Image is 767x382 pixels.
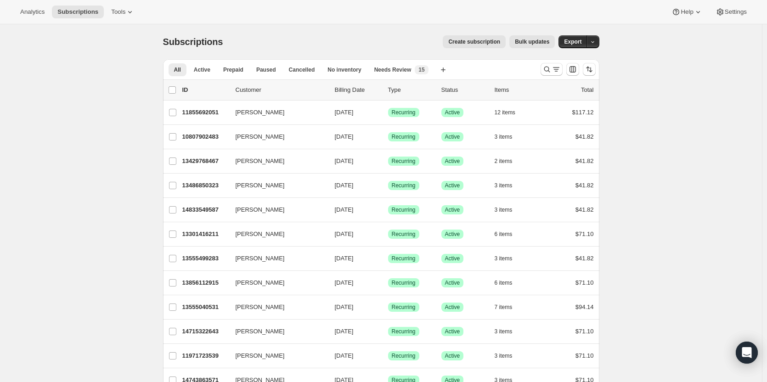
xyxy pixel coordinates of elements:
[392,206,416,213] span: Recurring
[236,157,285,166] span: [PERSON_NAME]
[182,351,228,360] p: 11971723539
[495,328,513,335] span: 3 items
[392,279,416,286] span: Recurring
[558,35,587,48] button: Export
[495,155,523,168] button: 2 items
[335,133,354,140] span: [DATE]
[15,6,50,18] button: Analytics
[436,63,451,76] button: Create new view
[445,206,460,213] span: Active
[236,205,285,214] span: [PERSON_NAME]
[182,108,228,117] p: 11855692051
[581,85,593,95] p: Total
[335,279,354,286] span: [DATE]
[495,303,513,311] span: 7 items
[236,181,285,190] span: [PERSON_NAME]
[335,85,381,95] p: Billing Date
[566,63,579,76] button: Customize table column order and visibility
[392,328,416,335] span: Recurring
[230,324,322,339] button: [PERSON_NAME]
[509,35,555,48] button: Bulk updates
[392,303,416,311] span: Recurring
[182,85,594,95] div: IDCustomerBilling DateTypeStatusItemsTotal
[236,327,285,336] span: [PERSON_NAME]
[392,109,416,116] span: Recurring
[335,328,354,335] span: [DATE]
[681,8,693,16] span: Help
[572,109,594,116] span: $117.12
[182,303,228,312] p: 13555040531
[230,154,322,169] button: [PERSON_NAME]
[575,182,594,189] span: $41.82
[335,255,354,262] span: [DATE]
[445,230,460,238] span: Active
[445,328,460,335] span: Active
[182,132,228,141] p: 10807902483
[495,203,523,216] button: 3 items
[495,301,523,314] button: 7 items
[182,179,594,192] div: 13486850323[PERSON_NAME][DATE]SuccessRecurringSuccessActive3 items$41.82
[388,85,434,95] div: Type
[335,303,354,310] span: [DATE]
[182,205,228,214] p: 14833549587
[335,352,354,359] span: [DATE]
[236,108,285,117] span: [PERSON_NAME]
[182,228,594,241] div: 13301416211[PERSON_NAME][DATE]SuccessRecurringSuccessActive6 items$71.10
[575,206,594,213] span: $41.82
[182,349,594,362] div: 11971723539[PERSON_NAME][DATE]SuccessRecurringSuccessActive3 items$71.10
[236,132,285,141] span: [PERSON_NAME]
[575,230,594,237] span: $71.10
[392,352,416,360] span: Recurring
[448,38,500,45] span: Create subscription
[495,106,525,119] button: 12 items
[443,35,506,48] button: Create subscription
[335,157,354,164] span: [DATE]
[392,230,416,238] span: Recurring
[495,182,513,189] span: 3 items
[495,325,523,338] button: 3 items
[445,352,460,360] span: Active
[575,157,594,164] span: $41.82
[182,278,228,287] p: 13856112915
[725,8,747,16] span: Settings
[583,63,596,76] button: Sort the results
[575,352,594,359] span: $71.10
[230,251,322,266] button: [PERSON_NAME]
[495,230,513,238] span: 6 items
[392,133,416,140] span: Recurring
[335,206,354,213] span: [DATE]
[495,276,523,289] button: 6 items
[289,66,315,73] span: Cancelled
[20,8,45,16] span: Analytics
[182,106,594,119] div: 11855692051[PERSON_NAME][DATE]SuccessRecurringSuccessActive12 items$117.12
[236,278,285,287] span: [PERSON_NAME]
[418,66,424,73] span: 15
[230,300,322,315] button: [PERSON_NAME]
[495,130,523,143] button: 3 items
[392,182,416,189] span: Recurring
[495,228,523,241] button: 6 items
[182,325,594,338] div: 14715322643[PERSON_NAME][DATE]SuccessRecurringSuccessActive3 items$71.10
[230,227,322,242] button: [PERSON_NAME]
[236,351,285,360] span: [PERSON_NAME]
[230,178,322,193] button: [PERSON_NAME]
[182,254,228,263] p: 13555499283
[495,157,513,165] span: 2 items
[374,66,412,73] span: Needs Review
[236,85,327,95] p: Customer
[666,6,708,18] button: Help
[445,255,460,262] span: Active
[495,352,513,360] span: 3 items
[182,252,594,265] div: 13555499283[PERSON_NAME][DATE]SuccessRecurringSuccessActive3 items$41.82
[335,109,354,116] span: [DATE]
[564,38,581,45] span: Export
[182,203,594,216] div: 14833549587[PERSON_NAME][DATE]SuccessRecurringSuccessActive3 items$41.82
[495,252,523,265] button: 3 items
[495,109,515,116] span: 12 items
[230,129,322,144] button: [PERSON_NAME]
[495,255,513,262] span: 3 items
[182,157,228,166] p: 13429768467
[236,303,285,312] span: [PERSON_NAME]
[736,342,758,364] div: Open Intercom Messenger
[182,301,594,314] div: 13555040531[PERSON_NAME][DATE]SuccessRecurringSuccessActive7 items$94.14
